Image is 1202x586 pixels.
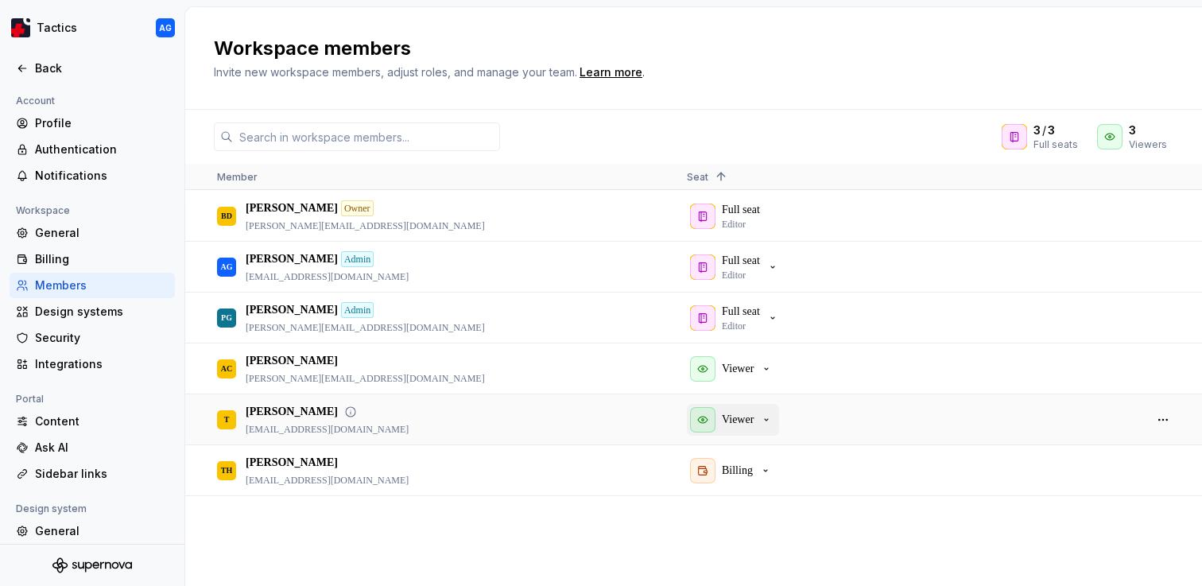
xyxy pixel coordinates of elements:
[577,67,645,79] span: .
[10,137,175,162] a: Authentication
[246,321,485,334] p: [PERSON_NAME][EMAIL_ADDRESS][DOMAIN_NAME]
[221,353,232,384] div: AC
[10,246,175,272] a: Billing
[35,523,169,539] div: General
[10,435,175,460] a: Ask AI
[233,122,500,151] input: Search in workspace members...
[1033,122,1078,138] div: /
[224,404,230,435] div: T
[10,461,175,487] a: Sidebar links
[35,277,169,293] div: Members
[10,163,175,188] a: Notifications
[221,455,232,486] div: TH
[722,361,754,377] p: Viewer
[687,404,779,436] button: Viewer
[687,353,779,385] button: Viewer
[10,201,76,220] div: Workspace
[35,225,169,241] div: General
[246,474,409,487] p: [EMAIL_ADDRESS][DOMAIN_NAME]
[722,320,746,332] p: Editor
[11,18,30,37] img: d0572a82-6cc2-4944-97f1-21a898ae7e2a.png
[246,404,338,420] p: [PERSON_NAME]
[35,330,169,346] div: Security
[35,466,169,482] div: Sidebar links
[35,115,169,131] div: Profile
[246,455,338,471] p: [PERSON_NAME]
[35,251,169,267] div: Billing
[221,251,233,282] div: AG
[35,440,169,456] div: Ask AI
[10,273,175,298] a: Members
[10,111,175,136] a: Profile
[1129,122,1136,138] span: 3
[1033,138,1078,151] div: Full seats
[1033,122,1041,138] span: 3
[35,413,169,429] div: Content
[159,21,172,34] div: AG
[341,200,374,216] div: Owner
[246,353,338,369] p: [PERSON_NAME]
[722,304,760,320] p: Full seat
[246,423,409,436] p: [EMAIL_ADDRESS][DOMAIN_NAME]
[687,251,785,283] button: Full seatEditor
[10,409,175,434] a: Content
[580,64,642,80] a: Learn more
[10,351,175,377] a: Integrations
[1048,122,1055,138] span: 3
[35,168,169,184] div: Notifications
[246,200,338,216] p: [PERSON_NAME]
[687,302,785,334] button: Full seatEditor
[246,270,409,283] p: [EMAIL_ADDRESS][DOMAIN_NAME]
[10,325,175,351] a: Security
[722,269,746,281] p: Editor
[246,302,338,318] p: [PERSON_NAME]
[722,463,753,479] p: Billing
[722,253,760,269] p: Full seat
[214,65,577,79] span: Invite new workspace members, adjust roles, and manage your team.
[10,220,175,246] a: General
[37,20,77,36] div: Tactics
[341,251,374,267] div: Admin
[10,56,175,81] a: Back
[341,302,374,318] div: Admin
[35,60,169,76] div: Back
[246,219,485,232] p: [PERSON_NAME][EMAIL_ADDRESS][DOMAIN_NAME]
[687,171,708,183] span: Seat
[10,299,175,324] a: Design systems
[687,455,778,487] button: Billing
[246,251,338,267] p: [PERSON_NAME]
[221,200,232,231] div: BD
[35,356,169,372] div: Integrations
[722,412,754,428] p: Viewer
[10,91,61,111] div: Account
[10,499,93,518] div: Design system
[221,302,232,333] div: PG
[35,142,169,157] div: Authentication
[52,557,132,573] svg: Supernova Logo
[10,518,175,544] a: General
[3,10,181,45] button: TacticsAG
[1129,138,1167,151] div: Viewers
[35,304,169,320] div: Design systems
[246,372,485,385] p: [PERSON_NAME][EMAIL_ADDRESS][DOMAIN_NAME]
[214,36,1154,61] h2: Workspace members
[10,390,50,409] div: Portal
[217,171,258,183] span: Member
